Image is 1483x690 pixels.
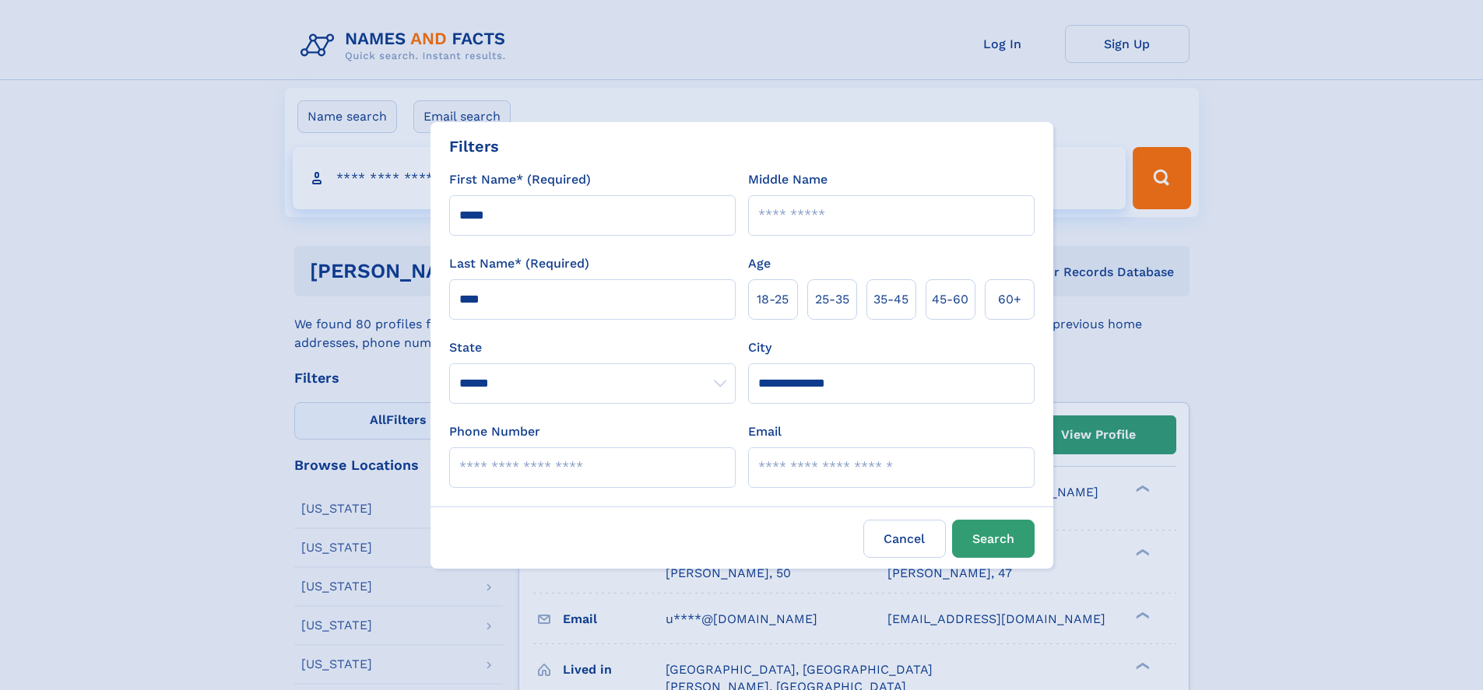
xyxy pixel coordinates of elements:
[449,135,499,158] div: Filters
[932,290,968,309] span: 45‑60
[998,290,1021,309] span: 60+
[748,422,782,441] label: Email
[952,520,1035,558] button: Search
[449,254,589,273] label: Last Name* (Required)
[449,422,540,441] label: Phone Number
[748,338,771,357] label: City
[748,170,828,189] label: Middle Name
[449,338,736,357] label: State
[873,290,908,309] span: 35‑45
[449,170,591,189] label: First Name* (Required)
[757,290,789,309] span: 18‑25
[748,254,771,273] label: Age
[863,520,946,558] label: Cancel
[815,290,849,309] span: 25‑35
